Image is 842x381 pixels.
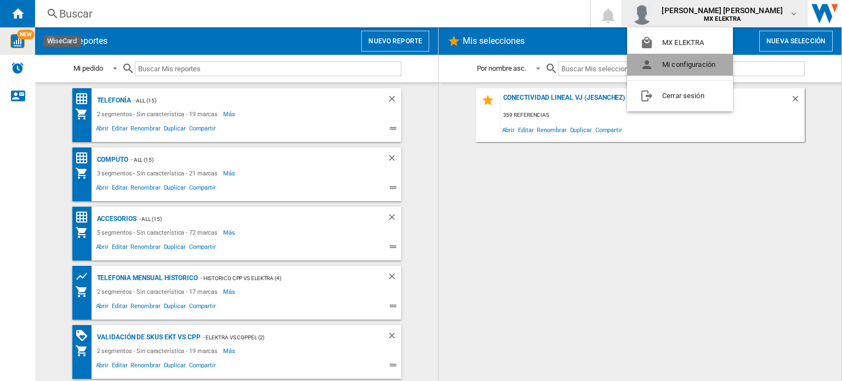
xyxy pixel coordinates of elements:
button: Mi configuración [627,54,733,76]
button: Cerrar sesión [627,85,733,107]
button: MX ELEKTRA [627,32,733,54]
